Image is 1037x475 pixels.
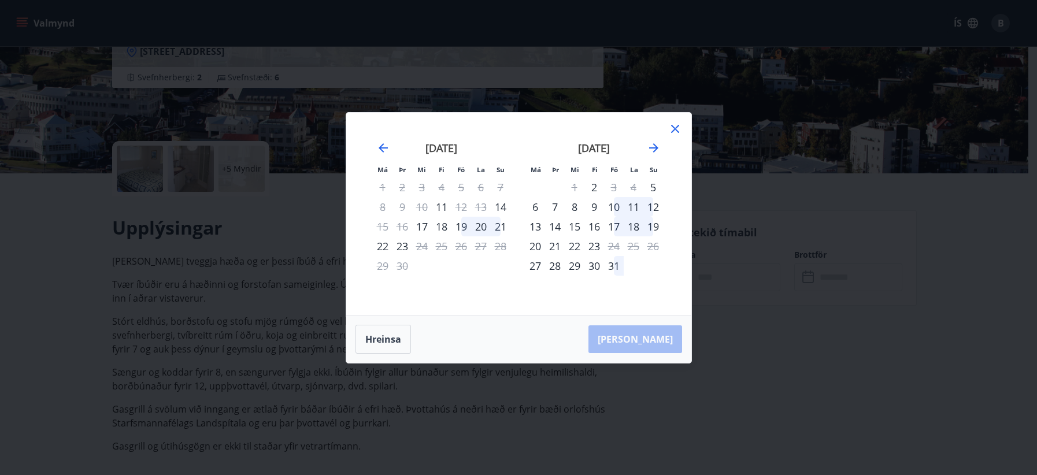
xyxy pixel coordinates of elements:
div: 16 [584,217,604,236]
td: Choose mánudagur, 6. október 2025 as your check-in date. It’s available. [525,197,545,217]
div: 20 [525,236,545,256]
td: Choose fimmtudagur, 18. september 2025 as your check-in date. It’s available. [432,217,451,236]
div: 19 [451,217,471,236]
div: 22 [373,236,392,256]
td: Not available. þriðjudagur, 9. september 2025 [392,197,412,217]
td: Not available. laugardagur, 4. október 2025 [624,177,643,197]
div: 8 [565,197,584,217]
td: Choose þriðjudagur, 28. október 2025 as your check-in date. It’s available. [545,256,565,276]
div: Aðeins innritun í boði [491,197,510,217]
small: Fö [457,165,465,174]
div: Calendar [360,127,677,301]
td: Not available. þriðjudagur, 2. september 2025 [392,177,412,197]
div: 12 [643,197,663,217]
td: Not available. sunnudagur, 7. september 2025 [491,177,510,197]
td: Choose sunnudagur, 14. september 2025 as your check-in date. It’s available. [491,197,510,217]
small: Má [531,165,541,174]
small: Fi [439,165,445,174]
td: Not available. þriðjudagur, 16. september 2025 [392,217,412,236]
td: Choose miðvikudagur, 15. október 2025 as your check-in date. It’s available. [565,217,584,236]
button: Hreinsa [355,325,411,354]
div: 29 [565,256,584,276]
small: Mi [417,165,426,174]
div: 11 [624,197,643,217]
small: Su [650,165,658,174]
small: Su [497,165,505,174]
td: Choose þriðjudagur, 7. október 2025 as your check-in date. It’s available. [545,197,565,217]
td: Choose laugardagur, 20. september 2025 as your check-in date. It’s available. [471,217,491,236]
td: Choose sunnudagur, 19. október 2025 as your check-in date. It’s available. [643,217,663,236]
div: Aðeins innritun í boði [643,177,663,197]
td: Not available. fimmtudagur, 25. september 2025 [432,236,451,256]
td: Not available. miðvikudagur, 1. október 2025 [565,177,584,197]
div: Aðeins innritun í boði [412,217,432,236]
small: Þr [399,165,406,174]
div: 14 [545,217,565,236]
div: Aðeins innritun í boði [432,197,451,217]
td: Not available. laugardagur, 13. september 2025 [471,197,491,217]
small: La [630,165,638,174]
td: Not available. föstudagur, 24. október 2025 [604,236,624,256]
td: Choose mánudagur, 27. október 2025 as your check-in date. It’s available. [525,256,545,276]
div: 18 [624,217,643,236]
div: 23 [584,236,604,256]
td: Choose fimmtudagur, 2. október 2025 as your check-in date. It’s available. [584,177,604,197]
td: Choose föstudagur, 10. október 2025 as your check-in date. It’s available. [604,197,624,217]
div: Move backward to switch to the previous month. [376,141,390,155]
td: Choose mánudagur, 22. september 2025 as your check-in date. It’s available. [373,236,392,256]
td: Choose sunnudagur, 12. október 2025 as your check-in date. It’s available. [643,197,663,217]
td: Choose laugardagur, 11. október 2025 as your check-in date. It’s available. [624,197,643,217]
td: Choose sunnudagur, 5. október 2025 as your check-in date. It’s available. [643,177,663,197]
div: 22 [565,236,584,256]
td: Choose þriðjudagur, 14. október 2025 as your check-in date. It’s available. [545,217,565,236]
td: Not available. sunnudagur, 26. október 2025 [643,236,663,256]
td: Choose föstudagur, 31. október 2025 as your check-in date. It’s available. [604,256,624,276]
td: Not available. þriðjudagur, 30. september 2025 [392,256,412,276]
div: 10 [604,197,624,217]
small: Mi [571,165,579,174]
div: 21 [545,236,565,256]
td: Choose miðvikudagur, 17. september 2025 as your check-in date. It’s available. [412,217,432,236]
div: 13 [525,217,545,236]
td: Not available. sunnudagur, 28. september 2025 [491,236,510,256]
div: 31 [604,256,624,276]
div: Move forward to switch to the next month. [647,141,661,155]
td: Not available. fimmtudagur, 4. september 2025 [432,177,451,197]
strong: [DATE] [425,141,457,155]
td: Not available. föstudagur, 5. september 2025 [451,177,471,197]
td: Choose fimmtudagur, 23. október 2025 as your check-in date. It’s available. [584,236,604,256]
td: Not available. föstudagur, 26. september 2025 [451,236,471,256]
td: Choose fimmtudagur, 30. október 2025 as your check-in date. It’s available. [584,256,604,276]
div: Aðeins innritun í boði [525,256,545,276]
td: Not available. mánudagur, 1. september 2025 [373,177,392,197]
td: Choose miðvikudagur, 22. október 2025 as your check-in date. It’s available. [565,236,584,256]
td: Choose fimmtudagur, 9. október 2025 as your check-in date. It’s available. [584,197,604,217]
td: Not available. föstudagur, 12. september 2025 [451,197,471,217]
div: 28 [545,256,565,276]
div: Aðeins innritun í boði [584,177,604,197]
td: Choose miðvikudagur, 29. október 2025 as your check-in date. It’s available. [565,256,584,276]
td: Choose laugardagur, 18. október 2025 as your check-in date. It’s available. [624,217,643,236]
td: Not available. laugardagur, 27. september 2025 [471,236,491,256]
td: Choose föstudagur, 19. september 2025 as your check-in date. It’s available. [451,217,471,236]
td: Not available. miðvikudagur, 10. september 2025 [412,197,432,217]
small: Þr [552,165,559,174]
small: Má [377,165,388,174]
strong: [DATE] [578,141,610,155]
td: Choose fimmtudagur, 16. október 2025 as your check-in date. It’s available. [584,217,604,236]
div: 7 [545,197,565,217]
div: 30 [584,256,604,276]
td: Not available. laugardagur, 6. september 2025 [471,177,491,197]
small: Fi [592,165,598,174]
td: Not available. mánudagur, 29. september 2025 [373,256,392,276]
td: Not available. miðvikudagur, 3. september 2025 [412,177,432,197]
td: Not available. laugardagur, 25. október 2025 [624,236,643,256]
div: 21 [491,217,510,236]
td: Choose sunnudagur, 21. september 2025 as your check-in date. It’s available. [491,217,510,236]
div: Aðeins útritun í boði [604,236,624,256]
td: Choose mánudagur, 20. október 2025 as your check-in date. It’s available. [525,236,545,256]
td: Choose þriðjudagur, 21. október 2025 as your check-in date. It’s available. [545,236,565,256]
td: Choose föstudagur, 17. október 2025 as your check-in date. It’s available. [604,217,624,236]
div: Aðeins útritun í boði [451,197,471,217]
div: 18 [432,217,451,236]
